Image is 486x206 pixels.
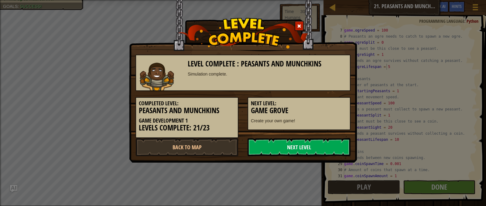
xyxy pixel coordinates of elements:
[135,138,238,156] a: Back to Map
[248,138,351,156] a: Next Level
[139,100,235,106] h5: Completed Level:
[188,71,347,77] div: Simulation complete.
[251,106,347,115] h3: Game Grove
[251,118,347,124] p: Create your own game!
[178,18,308,49] img: level_complete.png
[251,100,347,106] h5: Next Level:
[188,60,347,68] h3: Level Complete : Peasants and Munchkins
[139,118,235,124] h5: Game Development 1
[139,62,174,90] img: raider.png
[139,124,235,132] h3: Levels Complete: 21/23
[139,106,235,115] h3: Peasants and Munchkins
